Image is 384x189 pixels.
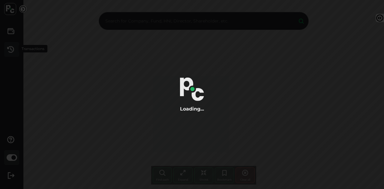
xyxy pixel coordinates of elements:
span: Expand [178,178,188,181]
span: Shrink [199,178,208,181]
input: Search for Company, Fund, HNI, Director, Shareholder, etc. [104,16,292,25]
span: Find path [156,178,169,181]
span: Bookmark [217,178,232,181]
span: Clear all [240,178,250,181]
img: logo [4,3,16,15]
